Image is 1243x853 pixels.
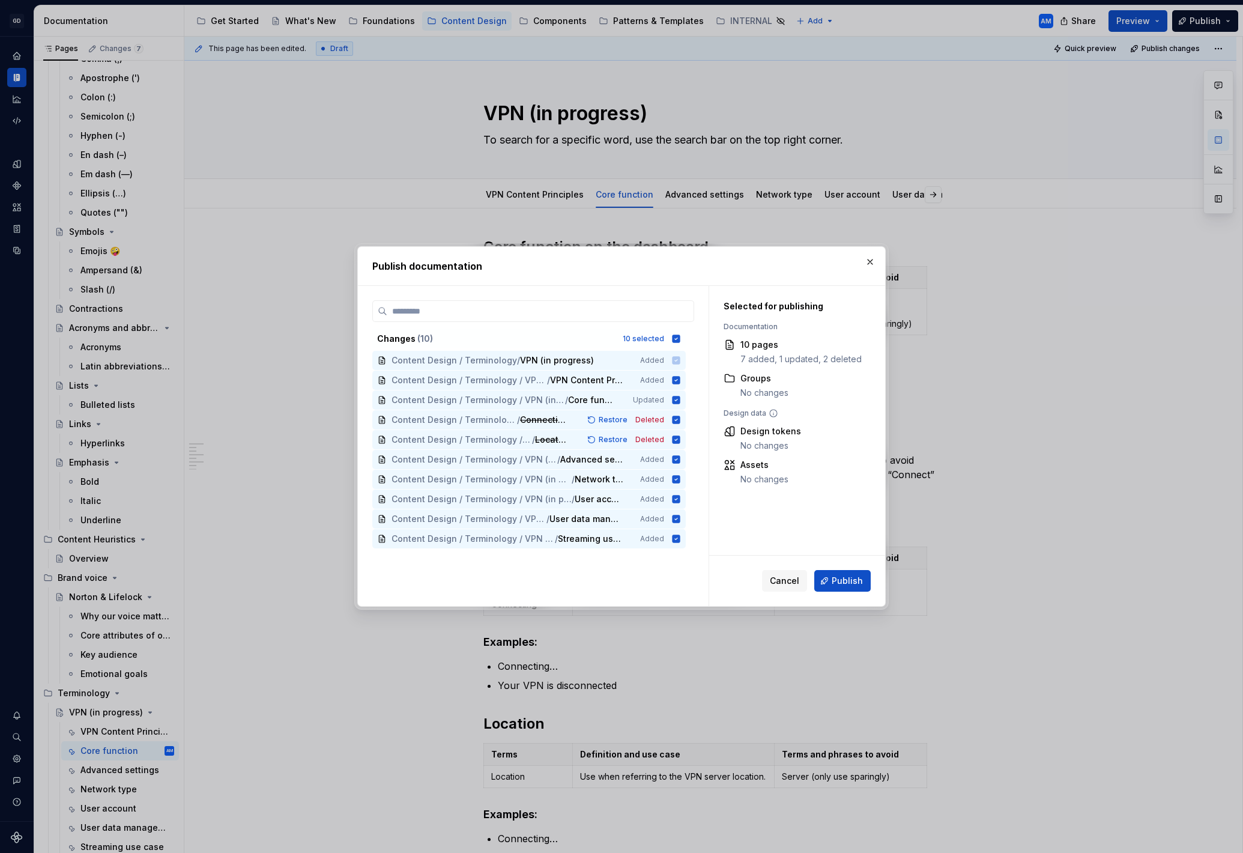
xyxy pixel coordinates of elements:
div: Documentation [724,322,865,332]
div: Design data [724,408,865,418]
span: VPN Content Principles [550,374,623,386]
div: 10 pages [740,339,862,351]
span: Added [640,534,664,544]
div: 10 selected [623,334,664,344]
span: Content Design / Terminology / VPN (in progress) [392,473,572,485]
span: Updated [633,395,664,405]
span: / [572,473,575,485]
span: ( 10 ) [417,333,433,344]
button: Restore [584,414,633,426]
div: No changes [740,387,788,399]
span: / [557,454,560,466]
span: Content Design / Terminology / VPN (in progress) [392,414,517,426]
span: Content Design / Terminology / VPN (in progress) [392,434,532,446]
div: Selected for publishing [724,300,865,312]
span: Publish [832,575,863,587]
span: Added [640,494,664,504]
span: Added [640,475,664,484]
span: / [555,533,558,545]
span: / [546,513,549,525]
span: Content Design / Terminology / VPN (in progress) [392,513,546,525]
span: Added [640,455,664,464]
span: Content Design / Terminology / VPN (in progress) [392,493,572,505]
h2: Publish documentation [372,259,871,273]
span: Restore [599,435,628,445]
div: No changes [740,440,801,452]
span: Deleted [635,435,664,445]
span: User data management [549,513,623,525]
span: / [517,414,520,426]
div: Design tokens [740,425,801,437]
span: Content Design / Terminology / VPN (in progress) [392,533,555,545]
button: Publish [814,570,871,592]
span: Content Design / Terminology / VPN (in progress) [392,454,557,466]
div: No changes [740,473,788,485]
span: Restore [599,415,628,425]
div: Changes [377,333,615,345]
div: Assets [740,459,788,471]
span: Connection status [520,414,567,426]
div: Groups [740,372,788,384]
span: Core function [568,394,616,406]
span: / [547,374,550,386]
span: Cancel [770,575,799,587]
span: Location [535,434,567,446]
span: Content Design / Terminology / VPN (in progress) [392,394,565,406]
span: / [565,394,568,406]
div: 7 added, 1 updated, 2 deleted [740,353,862,365]
button: Cancel [762,570,807,592]
span: Added [640,514,664,524]
span: User account [575,493,623,505]
span: Network type [575,473,624,485]
span: Content Design / Terminology / VPN (in progress) [392,374,547,386]
span: Deleted [635,415,664,425]
button: Restore [584,434,633,446]
span: Added [640,375,664,385]
span: Streaming use case [558,533,624,545]
span: / [572,493,575,505]
span: / [532,434,535,446]
span: Advanced settings [560,454,623,466]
